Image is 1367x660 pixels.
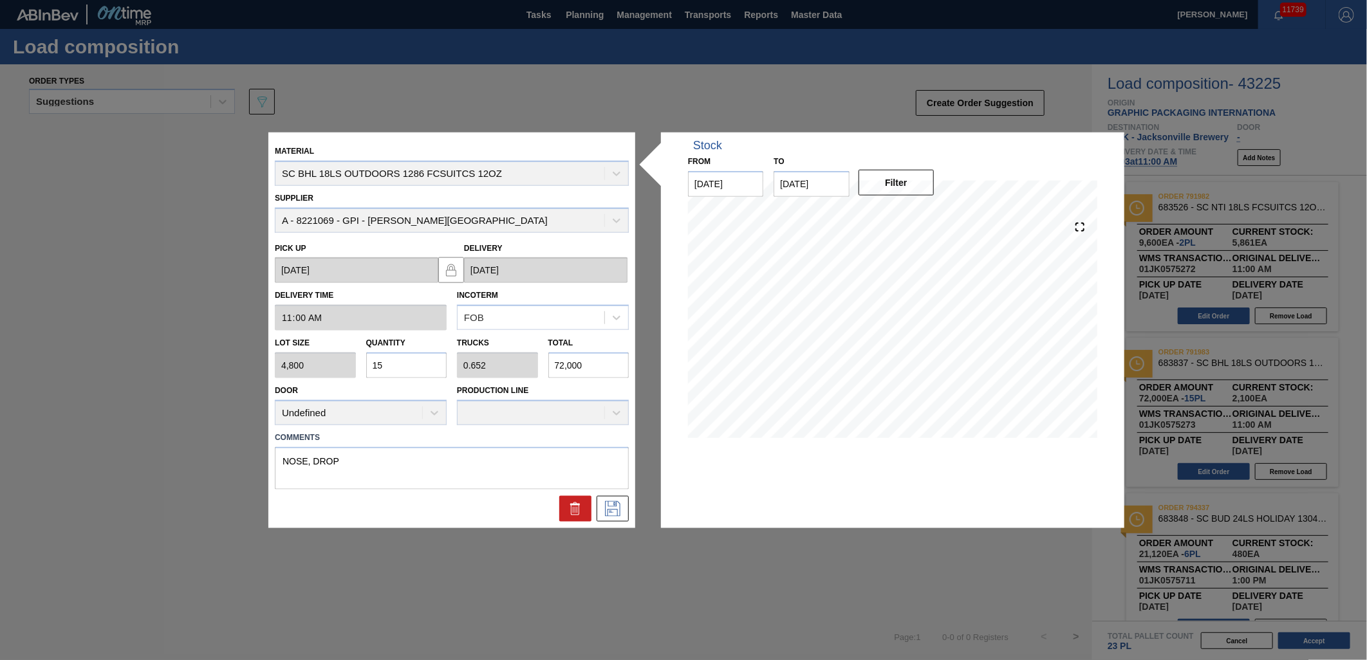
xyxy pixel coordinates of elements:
button: Filter [859,170,934,196]
label: Comments [275,428,629,446]
label: Incoterm [457,291,498,300]
label: Production Line [457,386,528,395]
label: Trucks [457,338,489,347]
div: Stock [693,139,722,152]
label: to [774,157,784,166]
div: FOB [464,312,484,323]
label: Supplier [275,194,313,203]
label: Delivery Time [275,286,447,305]
label: Quantity [366,338,405,347]
div: Edit Order [597,495,629,521]
input: mm/dd/yyyy [275,257,438,283]
label: Material [275,147,314,156]
label: Pick up [275,243,306,252]
textarea: NOSE, DROP [275,446,629,489]
label: Total [548,338,573,347]
img: locked [443,262,459,277]
button: locked [438,257,464,282]
div: Delete Order [559,495,591,521]
label: Lot size [275,334,356,353]
input: mm/dd/yyyy [688,171,763,197]
label: From [688,157,711,166]
label: Delivery [464,243,503,252]
input: mm/dd/yyyy [464,257,628,283]
label: Door [275,386,298,395]
input: mm/dd/yyyy [774,171,849,197]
